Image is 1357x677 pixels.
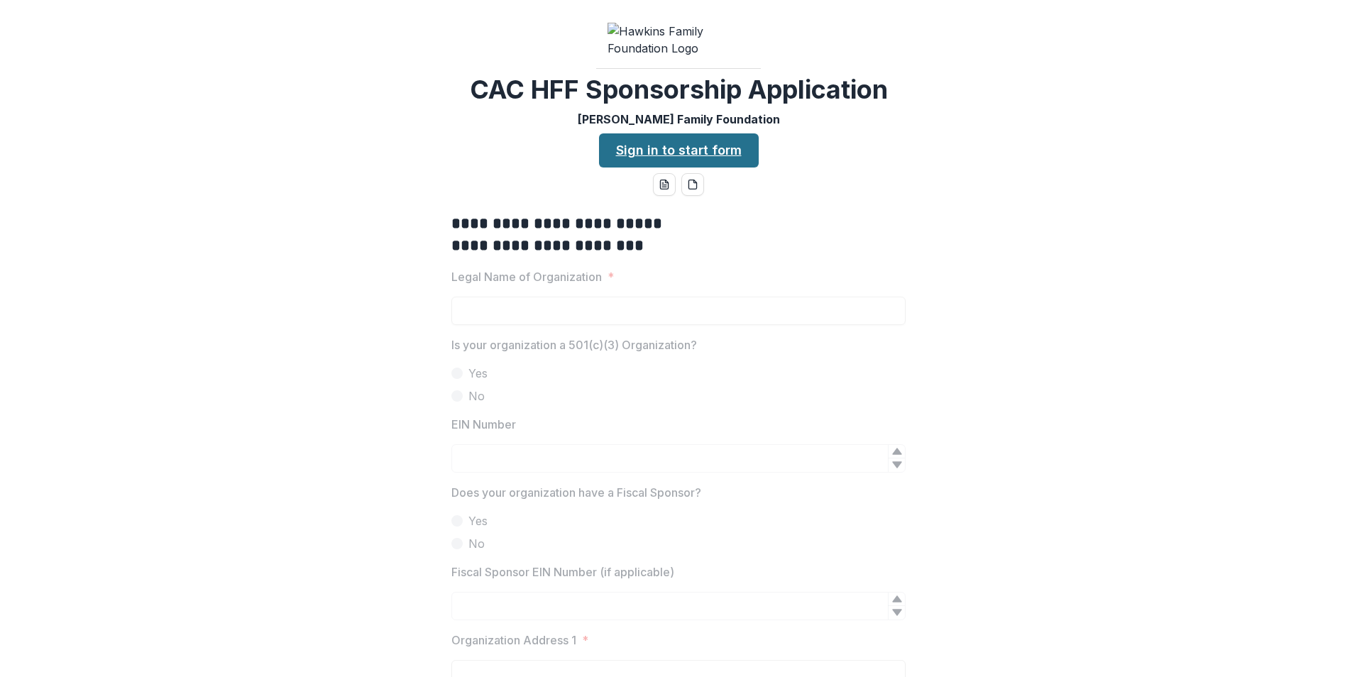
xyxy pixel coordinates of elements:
p: Does your organization have a Fiscal Sponsor? [451,484,701,501]
h2: CAC HFF Sponsorship Application [470,75,888,105]
p: Is your organization a 501(c)(3) Organization? [451,336,697,353]
span: Yes [468,365,488,382]
button: word-download [653,173,676,196]
span: No [468,535,485,552]
span: No [468,387,485,404]
p: Fiscal Sponsor EIN Number (if applicable) [451,563,674,580]
a: Sign in to start form [599,133,759,167]
img: Hawkins Family Foundation Logo [608,23,749,57]
p: Organization Address 1 [451,632,576,649]
span: Yes [468,512,488,529]
button: pdf-download [681,173,704,196]
p: Legal Name of Organization [451,268,602,285]
p: [PERSON_NAME] Family Foundation [578,111,780,128]
p: EIN Number [451,416,516,433]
